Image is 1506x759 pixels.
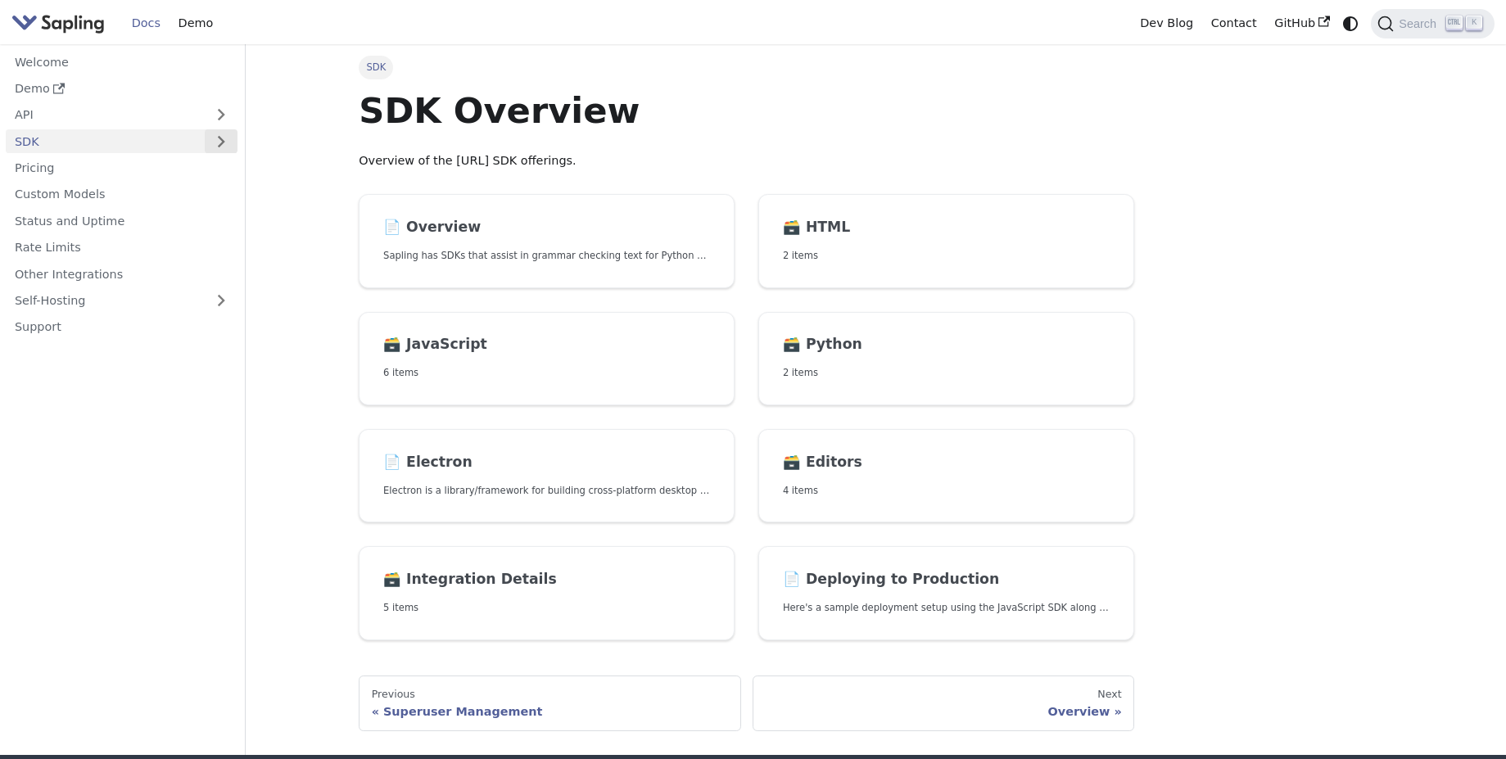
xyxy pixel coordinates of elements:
a: Rate Limits [6,236,237,260]
p: Overview of the [URL] SDK offerings. [359,151,1134,171]
p: 2 items [783,248,1110,264]
a: Contact [1202,11,1266,36]
a: Status and Uptime [6,209,237,233]
nav: Docs pages [359,675,1134,731]
a: Demo [6,77,237,101]
button: Expand sidebar category 'SDK' [205,129,237,153]
p: Electron is a library/framework for building cross-platform desktop apps with JavaScript, HTML, a... [383,483,710,499]
p: 5 items [383,600,710,616]
div: Overview [765,704,1121,719]
a: Docs [123,11,170,36]
p: Here's a sample deployment setup using the JavaScript SDK along with a Python backend. [783,600,1110,616]
div: Superuser Management [372,704,728,719]
button: Switch between dark and light mode (currently system mode) [1339,11,1363,35]
button: Search (Ctrl+K) [1371,9,1494,38]
a: NextOverview [753,675,1134,731]
a: 🗃️ Editors4 items [758,429,1134,523]
p: 4 items [783,483,1110,499]
kbd: K [1466,16,1482,30]
a: Pricing [6,156,237,180]
a: 📄️ Deploying to ProductionHere's a sample deployment setup using the JavaScript SDK along with a ... [758,546,1134,640]
a: Welcome [6,50,237,74]
a: 🗃️ Python2 items [758,312,1134,406]
h2: Deploying to Production [783,571,1110,589]
img: Sapling.ai [11,11,105,35]
a: Other Integrations [6,262,237,286]
a: Support [6,315,237,339]
h2: Electron [383,454,710,472]
h1: SDK Overview [359,88,1134,133]
a: 📄️ ElectronElectron is a library/framework for building cross-platform desktop apps with JavaScri... [359,429,735,523]
h2: Integration Details [383,571,710,589]
a: PreviousSuperuser Management [359,675,740,731]
h2: Python [783,336,1110,354]
a: 📄️ OverviewSapling has SDKs that assist in grammar checking text for Python and JavaScript, and a... [359,194,735,288]
h2: HTML [783,219,1110,237]
a: Demo [170,11,222,36]
span: SDK [359,56,393,79]
p: Sapling has SDKs that assist in grammar checking text for Python and JavaScript, and an HTTP API ... [383,248,710,264]
a: Self-Hosting [6,289,237,313]
h2: JavaScript [383,336,710,354]
p: 2 items [783,365,1110,381]
p: 6 items [383,365,710,381]
a: GitHub [1265,11,1338,36]
a: 🗃️ HTML2 items [758,194,1134,288]
a: Custom Models [6,183,237,206]
div: Next [765,688,1121,701]
a: 🗃️ JavaScript6 items [359,312,735,406]
button: Expand sidebar category 'API' [205,103,237,127]
span: Search [1394,17,1446,30]
h2: Editors [783,454,1110,472]
a: SDK [6,129,205,153]
a: 🗃️ Integration Details5 items [359,546,735,640]
a: API [6,103,205,127]
div: Previous [372,688,728,701]
a: Dev Blog [1131,11,1201,36]
nav: Breadcrumbs [359,56,1134,79]
a: Sapling.ai [11,11,111,35]
h2: Overview [383,219,710,237]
